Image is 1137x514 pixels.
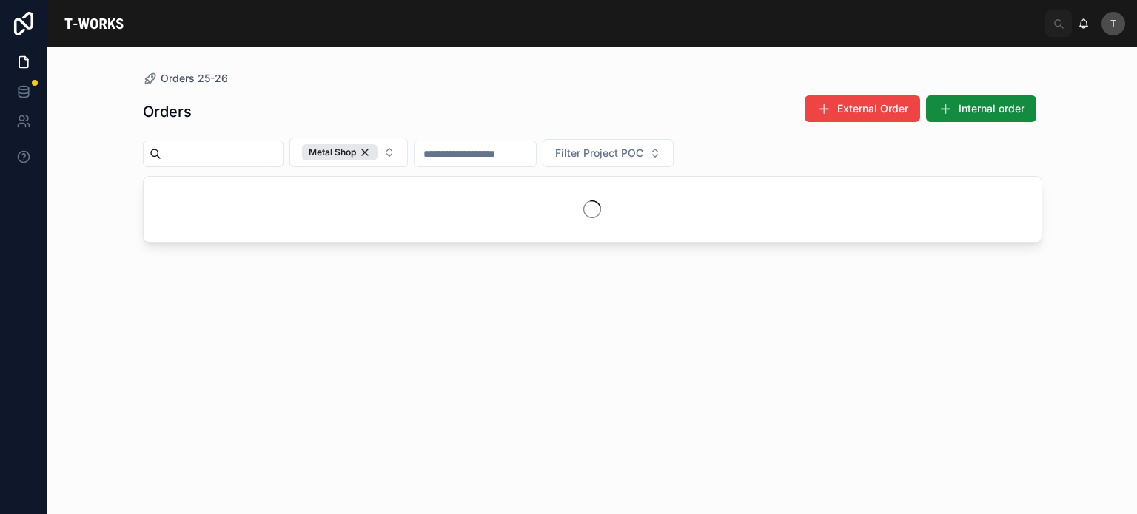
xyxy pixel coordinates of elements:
a: Orders 25-26 [143,71,228,86]
h1: Orders [143,101,192,122]
span: External Order [837,101,908,116]
button: Select Button [543,139,674,167]
div: scrollable content [141,7,1045,13]
div: Metal Shop [302,144,378,160]
span: T [1110,18,1116,30]
button: Internal order [926,95,1036,122]
button: External Order [805,95,920,122]
span: Internal order [959,101,1024,116]
img: App logo [59,12,129,35]
button: Unselect METAL_SHOP [302,144,378,160]
button: Select Button [289,138,408,167]
span: Filter Project POC [555,146,643,160]
span: Orders 25-26 [161,71,228,86]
